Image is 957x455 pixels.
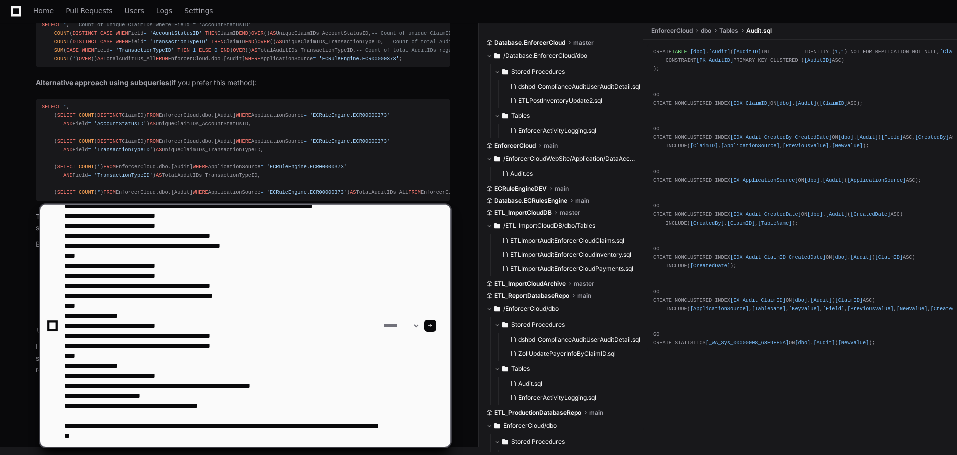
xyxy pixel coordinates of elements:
span: AND [63,147,72,153]
span: 1 [193,47,196,53]
span: [IDX_ClaimID] [730,100,770,106]
span: FROM [156,56,168,62]
span: Logs [156,8,172,14]
span: main [544,142,558,150]
span: EnforcerCloud [651,27,693,35]
span: Pull Requests [66,8,112,14]
div: CREATE . ( INT IDENTITY ( , ) NOT FOR REPLICATION NOT NULL, INT NULL, VARCHAR ( ) NOT NULL, VARCH... [653,48,947,347]
span: [CreatedBy] [915,134,949,140]
span: WHERE [193,164,208,170]
div: , ( ( ClaimID) EnforcerCloud.dbo.[Audit] ApplicationSource Field ) UniqueClaimIDs_AccountStatusID... [42,103,444,197]
span: Home [33,8,54,14]
span: = [88,172,91,178]
button: Tables [494,108,644,124]
span: ELSE [199,47,211,53]
span: COUNT [54,39,70,45]
span: = [88,147,91,153]
span: THEN [205,30,218,36]
span: EnforcerCloud [494,142,536,150]
span: dshbd_ComplianceAuditUserAuditDetail.sql [518,83,640,91]
span: 1 [841,49,844,55]
span: COUNT [54,30,70,36]
span: SELECT [42,104,60,110]
span: -- Count of unique ClaimIDs where Field = 'TransactionTypeID' [371,30,559,36]
span: 1 [835,49,838,55]
button: dshbd_ComplianceAuditUserAuditDetail.sql [506,80,640,94]
span: [AuditID] [804,57,832,63]
span: DISTINCT [97,138,122,144]
span: TABLE [672,49,687,55]
span: FROM [147,112,159,118]
span: 'TransactionTypeID' [150,39,208,45]
span: WHERE [236,138,251,144]
span: [dbo] [804,177,820,183]
button: /EnforcerCloudWebSite/Application/DataAccess/EnforcerCloud [486,151,636,167]
span: SUM [54,47,63,53]
span: COUNT [79,164,94,170]
span: [Audit] [795,100,816,106]
span: = [313,56,316,62]
span: -- Count of total AuditIDs regardless of field [356,47,497,53]
span: AS [150,121,156,127]
span: EnforcerActivityLogging.sql [518,127,596,135]
span: CASE [66,47,79,53]
button: Audit.cs [498,167,630,181]
span: AS [276,39,282,45]
span: [ApplicationSource] [721,143,780,149]
span: [AuditID] [733,49,761,55]
span: [Audit] [857,134,878,140]
span: 'TransactionTypeID' [94,172,153,178]
span: = [88,121,91,127]
span: THEN [177,47,190,53]
span: WHEN [116,30,128,36]
span: [dbo] [690,49,706,55]
span: AS [156,172,162,178]
div: , ( Field ClaimID ) () UniqueClaimIDs_AccountStatusID, ( Field ClaimID ) () UniqueClaimIDs_Transa... [42,21,444,64]
span: [ApplicationSource] [847,177,906,183]
span: 'AccountStatusID' [94,121,147,127]
span: [dbo] [838,134,854,140]
span: FROM [147,138,159,144]
span: END [221,47,230,53]
span: Tables [511,112,530,120]
span: = [261,164,264,170]
span: AS [97,56,103,62]
span: END [239,30,248,36]
span: SELECT [57,112,76,118]
span: CASE [100,39,113,45]
span: DISTINCT [97,112,122,118]
span: Settings [184,8,213,14]
span: OVER [79,56,91,62]
span: 0 [214,47,217,53]
strong: Alternative approach using subqueries [36,78,169,87]
span: = [143,30,146,36]
span: [IX_ApplicationSource] [730,177,798,183]
span: 'ECRuleEngine.ECR00000373' [267,164,347,170]
span: WHEN [116,39,128,45]
svg: Directory [502,66,508,78]
span: -- Count of unique ClaimIDs where Field = 'AccountStatusID' [69,22,251,28]
span: 'ECRuleEngine.ECR00000373' [310,112,390,118]
span: master [573,39,594,47]
span: = [304,112,307,118]
span: WHERE [245,56,261,62]
span: /Database.EnforcerCloud/dbo [503,52,587,60]
span: 'AccountStatusID' [150,30,202,36]
span: END [245,39,254,45]
span: 'ECRuleEngine.ECR00000373' [319,56,399,62]
span: dbo [701,27,711,35]
button: ETLPostInventoryUpdate2.sql [506,94,640,108]
span: Users [125,8,144,14]
span: = [304,138,307,144]
span: [NewValue] [832,143,863,149]
span: AS [156,147,162,153]
span: SELECT [57,138,76,144]
span: [PK_AuditID] [696,57,733,63]
span: [ClaimID] [820,100,847,106]
span: OVER [233,47,245,53]
span: SELECT [57,164,76,170]
span: AND [63,172,72,178]
span: Audit.cs [510,170,533,178]
span: CASE [100,30,113,36]
span: WHERE [236,112,251,118]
